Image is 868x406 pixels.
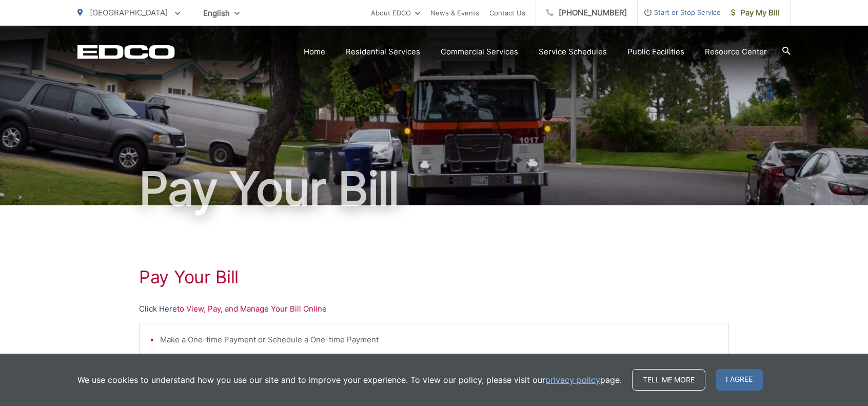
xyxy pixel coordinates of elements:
a: Resource Center [705,46,767,58]
p: to View, Pay, and Manage Your Bill Online [139,303,729,315]
h1: Pay Your Bill [139,267,729,287]
a: Service Schedules [539,46,607,58]
a: privacy policy [545,374,600,386]
a: Home [304,46,325,58]
a: EDCD logo. Return to the homepage. [77,45,175,59]
a: Commercial Services [441,46,518,58]
a: Contact Us [489,7,525,19]
a: News & Events [430,7,479,19]
a: About EDCO [371,7,420,19]
span: Pay My Bill [731,7,780,19]
h1: Pay Your Bill [77,163,791,215]
a: Public Facilities [627,46,684,58]
a: Tell me more [632,369,705,391]
a: Residential Services [346,46,420,58]
span: [GEOGRAPHIC_DATA] [90,8,168,17]
p: We use cookies to understand how you use our site and to improve your experience. To view our pol... [77,374,622,386]
span: English [195,4,247,22]
li: Make a One-time Payment or Schedule a One-time Payment [160,334,718,346]
a: Click Here [139,303,177,315]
